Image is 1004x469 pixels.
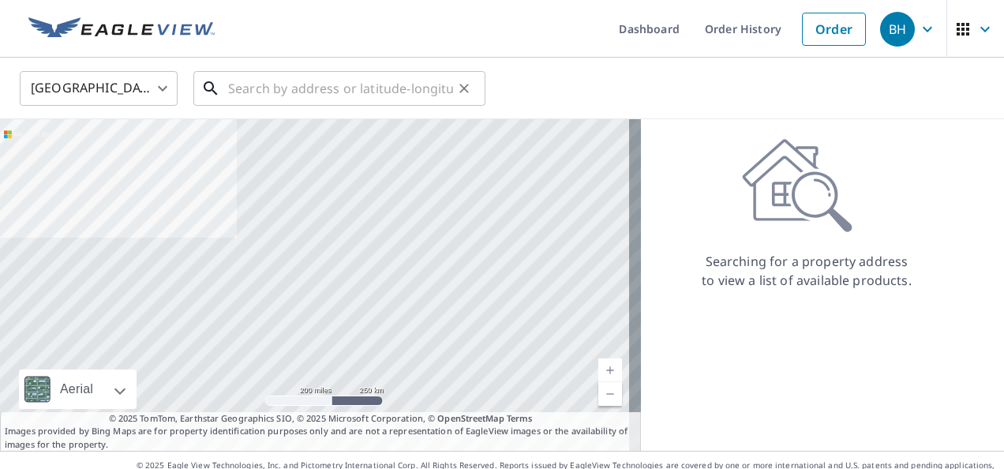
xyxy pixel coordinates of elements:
input: Search by address or latitude-longitude [228,66,453,111]
a: Terms [507,412,533,424]
a: OpenStreetMap [437,412,504,424]
img: EV Logo [28,17,215,41]
button: Clear [453,77,475,99]
div: Aerial [19,370,137,409]
a: Current Level 5, Zoom In [598,358,622,382]
div: Aerial [55,370,98,409]
div: BH [880,12,915,47]
p: Searching for a property address to view a list of available products. [701,252,912,290]
span: © 2025 TomTom, Earthstar Geographics SIO, © 2025 Microsoft Corporation, © [109,412,533,426]
a: Current Level 5, Zoom Out [598,382,622,406]
a: Order [802,13,866,46]
div: [GEOGRAPHIC_DATA] [20,66,178,111]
